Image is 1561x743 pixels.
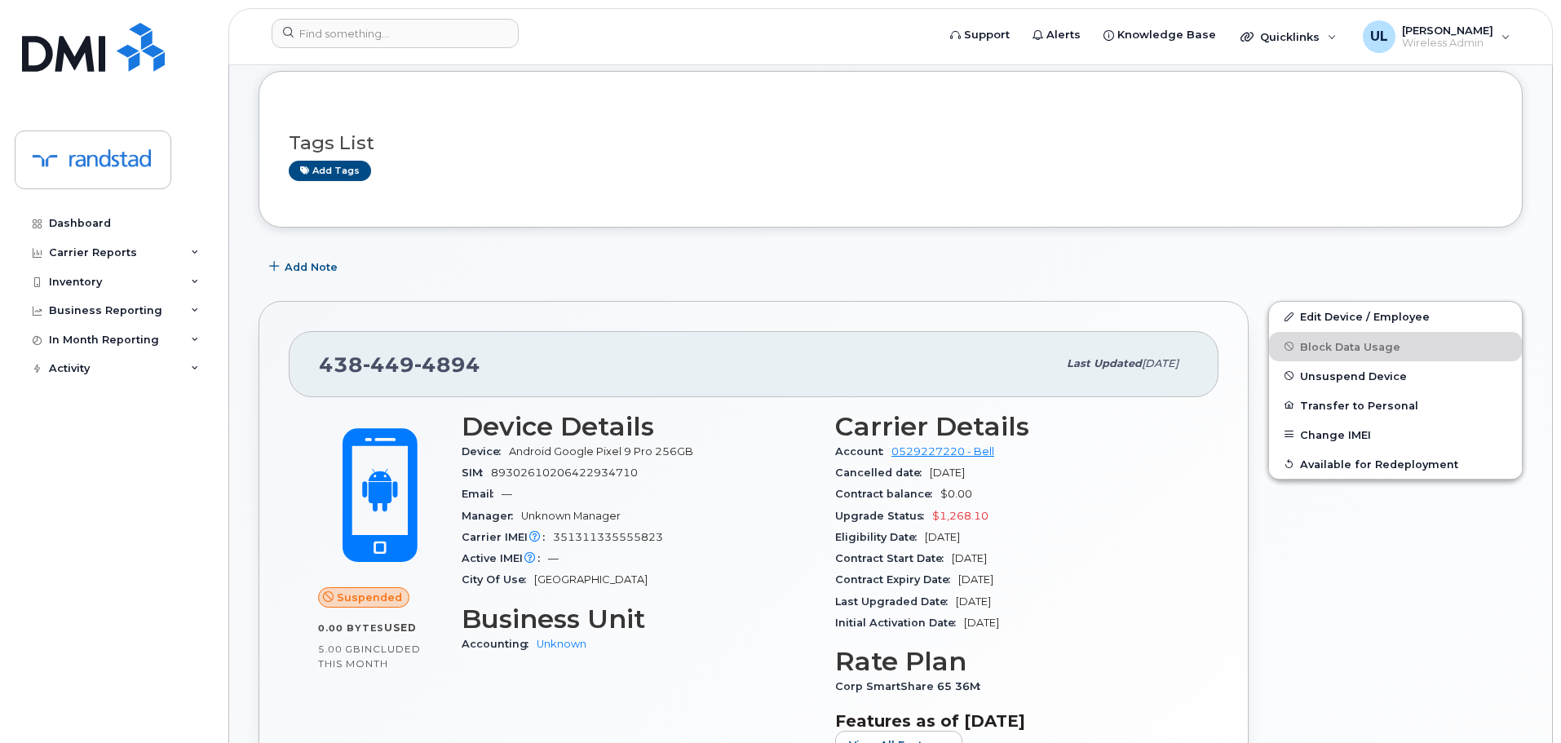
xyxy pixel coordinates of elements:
span: Knowledge Base [1117,27,1216,43]
h3: Tags List [289,133,1492,153]
span: Android Google Pixel 9 Pro 256GB [509,445,693,458]
a: Support [939,19,1021,51]
span: City Of Use [462,573,534,586]
span: Corp SmartShare 65 36M [835,680,988,692]
span: 4894 [414,352,480,377]
span: included this month [318,643,421,670]
span: Contract balance [835,488,940,500]
span: Alerts [1046,27,1081,43]
span: [DATE] [1142,357,1178,369]
span: $0.00 [940,488,972,500]
span: Contract Expiry Date [835,573,958,586]
a: Unknown [537,638,586,650]
span: Cancelled date [835,467,930,479]
span: 438 [319,352,480,377]
span: SIM [462,467,491,479]
span: [PERSON_NAME] [1402,24,1493,37]
h3: Carrier Details [835,412,1189,441]
a: 0529227220 - Bell [891,445,994,458]
span: $1,268.10 [932,510,988,522]
span: Quicklinks [1260,30,1320,43]
span: [DATE] [964,617,999,629]
span: Unsuspend Device [1300,369,1407,382]
button: Block Data Usage [1269,332,1522,361]
span: 351311335555823 [553,531,663,543]
span: — [548,552,559,564]
h3: Rate Plan [835,647,1189,676]
span: [DATE] [958,573,993,586]
h3: Business Unit [462,604,816,634]
span: Unknown Manager [521,510,621,522]
span: 0.00 Bytes [318,622,384,634]
span: [DATE] [952,552,987,564]
span: Contract Start Date [835,552,952,564]
span: — [502,488,512,500]
span: Device [462,445,509,458]
button: Transfer to Personal [1269,391,1522,420]
div: Uraib Lakhani [1351,20,1522,53]
span: Email [462,488,502,500]
span: used [384,621,417,634]
span: Accounting [462,638,537,650]
span: Initial Activation Date [835,617,964,629]
button: Change IMEI [1269,420,1522,449]
a: Add tags [289,161,371,181]
span: Support [964,27,1010,43]
a: Alerts [1021,19,1092,51]
span: [DATE] [930,467,965,479]
span: Carrier IMEI [462,531,553,543]
span: Active IMEI [462,552,548,564]
span: 449 [363,352,414,377]
span: Eligibility Date [835,531,925,543]
span: UL [1370,27,1388,46]
h3: Features as of [DATE] [835,711,1189,731]
span: [GEOGRAPHIC_DATA] [534,573,648,586]
span: Manager [462,510,521,522]
button: Unsuspend Device [1269,361,1522,391]
span: Account [835,445,891,458]
a: Knowledge Base [1092,19,1227,51]
button: Add Note [259,252,352,281]
span: Last updated [1067,357,1142,369]
span: Upgrade Status [835,510,932,522]
button: Available for Redeployment [1269,449,1522,479]
span: Add Note [285,259,338,275]
input: Find something... [272,19,519,48]
a: Edit Device / Employee [1269,302,1522,331]
span: [DATE] [956,595,991,608]
span: Available for Redeployment [1300,458,1458,470]
span: 89302610206422934710 [491,467,638,479]
span: Wireless Admin [1402,37,1493,50]
span: [DATE] [925,531,960,543]
span: 5.00 GB [318,643,361,655]
span: Suspended [337,590,402,605]
div: Quicklinks [1229,20,1348,53]
h3: Device Details [462,412,816,441]
span: Last Upgraded Date [835,595,956,608]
